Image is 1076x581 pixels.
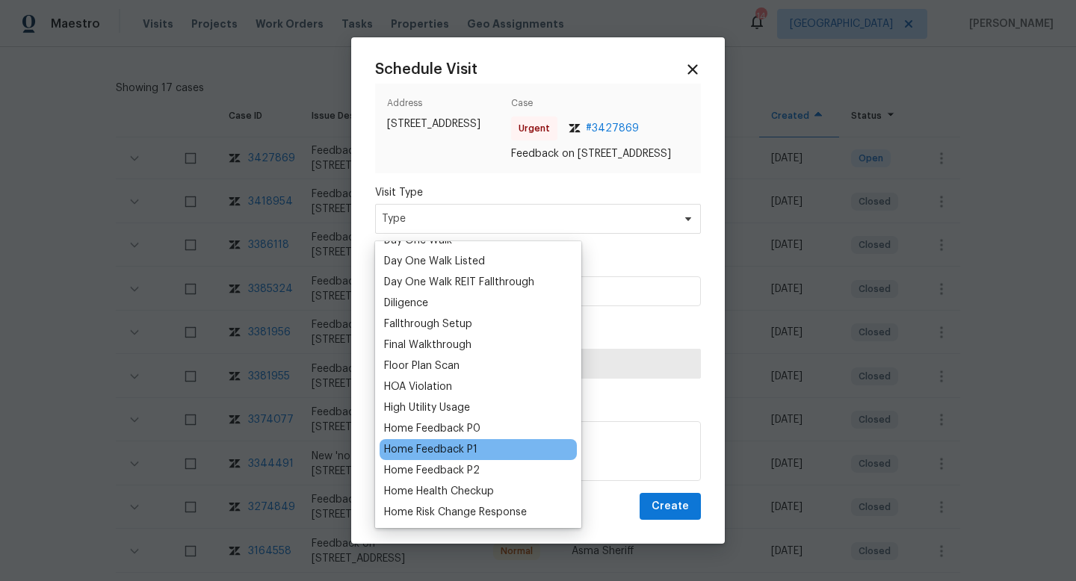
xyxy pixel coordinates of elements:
[511,146,689,161] span: Feedback on [STREET_ADDRESS]
[384,296,428,311] div: Diligence
[384,484,494,499] div: Home Health Checkup
[387,116,505,131] span: [STREET_ADDRESS]
[519,121,556,136] span: Urgent
[569,124,581,133] img: Zendesk Logo Icon
[384,254,485,269] div: Day One Walk Listed
[375,62,477,77] span: Schedule Visit
[382,211,672,226] span: Type
[384,526,496,541] div: In-Person Walkthrough
[384,379,452,394] div: HOA Violation
[375,185,701,200] label: Visit Type
[384,338,471,352] div: Final Walkthrough
[640,493,701,521] button: Create
[511,96,689,116] span: Case
[384,442,477,457] div: Home Feedback P1
[384,275,534,290] div: Day One Walk REIT Fallthrough
[384,400,470,415] div: High Utility Usage
[384,421,480,436] div: Home Feedback P0
[586,121,639,136] span: # 3427869
[652,497,689,516] span: Create
[384,463,480,478] div: Home Feedback P2
[387,96,505,116] span: Address
[384,358,460,373] div: Floor Plan Scan
[684,61,701,78] span: Close
[384,505,527,520] div: Home Risk Change Response
[384,317,472,332] div: Fallthrough Setup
